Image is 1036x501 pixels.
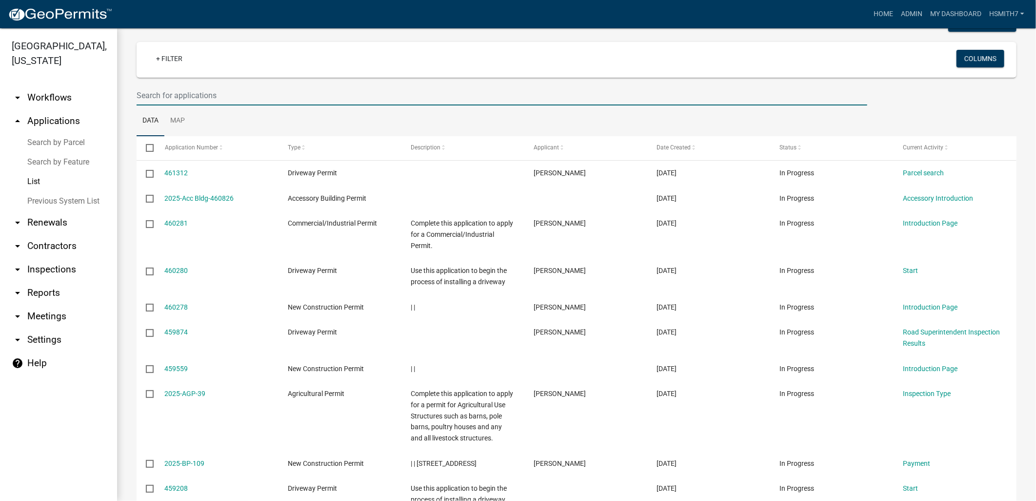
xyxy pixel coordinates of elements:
span: Kendall Alsina [534,219,586,227]
datatable-header-cell: Date Created [647,136,770,160]
span: 08/05/2025 [657,459,677,467]
datatable-header-cell: Select [137,136,155,160]
i: help [12,357,23,369]
span: | | [411,365,415,373]
span: Matthew Sizemore [534,459,586,467]
span: Applicant [534,144,559,151]
span: Driveway Permit [288,328,337,336]
a: 459874 [165,328,188,336]
a: Start [903,484,918,492]
span: 08/05/2025 [657,390,677,397]
i: arrow_drop_down [12,334,23,346]
span: Driveway Permit [288,169,337,177]
span: 08/06/2025 [657,303,677,311]
span: New Construction Permit [288,459,364,467]
i: arrow_drop_up [12,115,23,127]
span: | | 1717 Dell Drive [411,459,477,467]
span: Application Number [165,144,218,151]
datatable-header-cell: Status [771,136,894,160]
a: 459208 [165,484,188,492]
span: 08/06/2025 [657,328,677,336]
a: 2025-Acc Bldg-460826 [165,194,234,202]
i: arrow_drop_down [12,287,23,299]
i: arrow_drop_down [12,240,23,252]
span: In Progress [780,303,815,311]
a: 2025-AGP-39 [165,390,206,397]
span: Driveway Permit [288,267,337,274]
a: Payment [903,459,930,467]
span: New Construction Permit [288,365,364,373]
a: hsmith7 [985,5,1028,23]
span: 08/06/2025 [657,267,677,274]
datatable-header-cell: Current Activity [894,136,1016,160]
span: Current Activity [903,144,943,151]
datatable-header-cell: Type [279,136,401,160]
a: Parcel search [903,169,944,177]
span: In Progress [780,194,815,202]
a: 460280 [165,267,188,274]
a: Accessory Introduction [903,194,973,202]
span: In Progress [780,169,815,177]
span: New Construction Permit [288,303,364,311]
a: 460278 [165,303,188,311]
span: Accessory Building Permit [288,194,366,202]
a: 459559 [165,365,188,373]
span: Type [288,144,300,151]
a: + Filter [148,50,190,67]
a: Admin [897,5,926,23]
span: Date Created [657,144,691,151]
a: Start [903,267,918,274]
span: Agricultural Permit [288,390,344,397]
a: My Dashboard [926,5,985,23]
span: Driveway Permit [288,484,337,492]
span: Complete this application to apply for a permit for Agricultural Use Structures such as barns, po... [411,390,513,442]
a: Introduction Page [903,365,957,373]
span: 08/07/2025 [657,194,677,202]
input: Search for applications [137,85,867,105]
a: Introduction Page [903,303,957,311]
span: 08/05/2025 [657,365,677,373]
span: In Progress [780,390,815,397]
button: Bulk Actions [948,14,1016,32]
a: 2025-BP-109 [165,459,205,467]
span: In Progress [780,459,815,467]
span: Brian Beltran [534,169,586,177]
span: Kendall Alsina [534,267,586,274]
span: Description [411,144,440,151]
span: Status [780,144,797,151]
a: Data [137,105,164,137]
a: Map [164,105,191,137]
span: Use this application to begin the process of installing a driveway [411,267,507,286]
a: Road Superintendent Inspection Results [903,328,1000,347]
span: In Progress [780,219,815,227]
i: arrow_drop_down [12,217,23,229]
span: In Progress [780,484,815,492]
span: Complete this application to apply for a Commercial/Industrial Permit. [411,219,513,250]
span: Kendall Alsina [534,303,586,311]
span: | | [411,303,415,311]
span: In Progress [780,267,815,274]
i: arrow_drop_down [12,92,23,104]
span: Dexter Holmes [534,328,586,336]
i: arrow_drop_down [12,311,23,322]
span: In Progress [780,365,815,373]
a: Introduction Page [903,219,957,227]
span: 08/06/2025 [657,219,677,227]
span: Commercial/Industrial Permit [288,219,377,227]
datatable-header-cell: Applicant [524,136,647,160]
span: In Progress [780,328,815,336]
span: Larry Bailey [534,390,586,397]
datatable-header-cell: Application Number [155,136,278,160]
a: Home [870,5,897,23]
i: arrow_drop_down [12,264,23,275]
span: 08/05/2025 [657,484,677,492]
span: 08/08/2025 [657,169,677,177]
a: Inspection Type [903,390,951,397]
a: 460281 [165,219,188,227]
a: 461312 [165,169,188,177]
datatable-header-cell: Description [401,136,524,160]
button: Columns [956,50,1004,67]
